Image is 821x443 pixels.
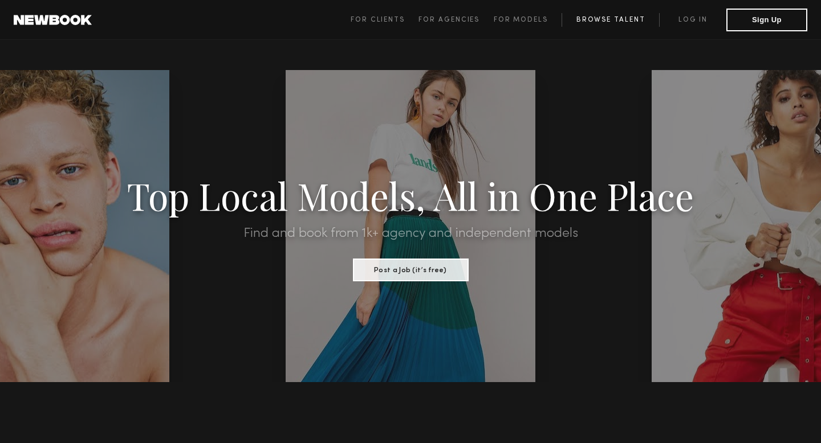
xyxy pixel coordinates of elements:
[494,17,548,23] span: For Models
[726,9,807,31] button: Sign Up
[562,13,659,27] a: Browse Talent
[353,262,469,275] a: Post a Job (it’s free)
[659,13,726,27] a: Log in
[62,178,759,213] h1: Top Local Models, All in One Place
[62,227,759,240] h2: Find and book from 1k+ agency and independent models
[418,13,493,27] a: For Agencies
[351,17,405,23] span: For Clients
[494,13,562,27] a: For Models
[351,13,418,27] a: For Clients
[418,17,479,23] span: For Agencies
[353,259,469,281] button: Post a Job (it’s free)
